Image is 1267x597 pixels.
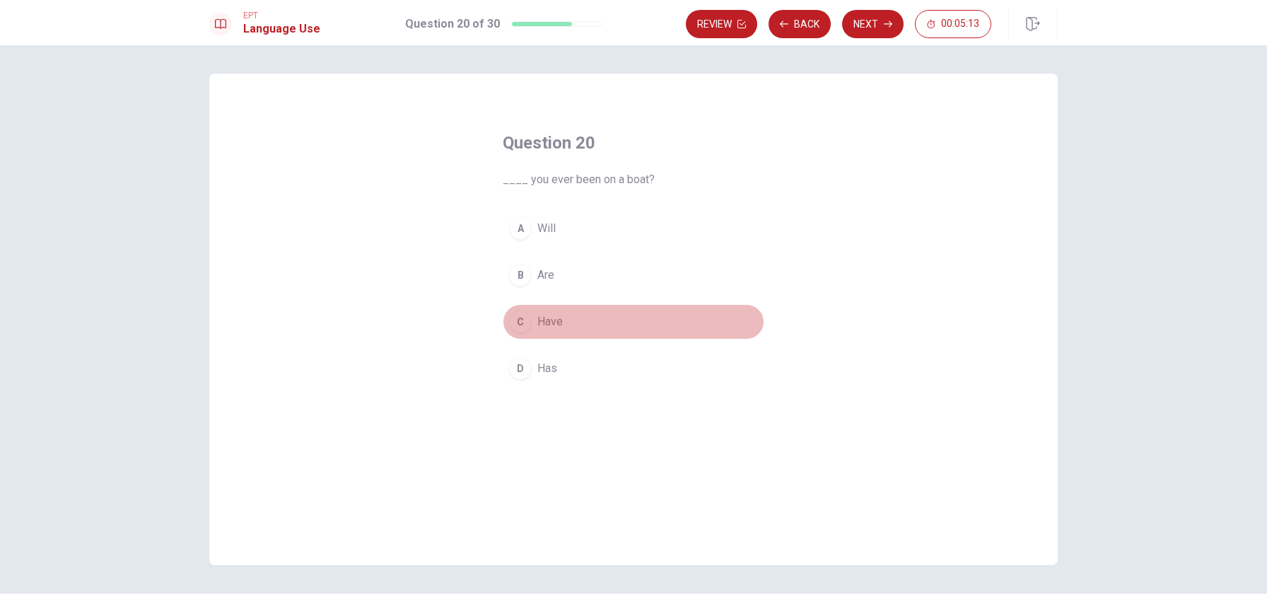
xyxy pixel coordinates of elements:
[941,18,979,30] span: 00:05:13
[686,10,757,38] button: Review
[503,211,764,246] button: AWill
[503,304,764,340] button: CHave
[503,132,764,154] h4: Question 20
[537,313,563,330] span: Have
[509,357,532,380] div: D
[503,257,764,293] button: BAre
[509,264,532,286] div: B
[509,217,532,240] div: A
[503,171,764,188] span: ____ you ever been on a boat?
[769,10,831,38] button: Back
[243,21,320,37] h1: Language Use
[915,10,991,38] button: 00:05:13
[243,11,320,21] span: EPT
[537,360,557,377] span: Has
[503,351,764,386] button: DHas
[405,16,500,33] h1: Question 20 of 30
[842,10,904,38] button: Next
[509,311,532,333] div: C
[537,267,554,284] span: Are
[537,220,556,237] span: Will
